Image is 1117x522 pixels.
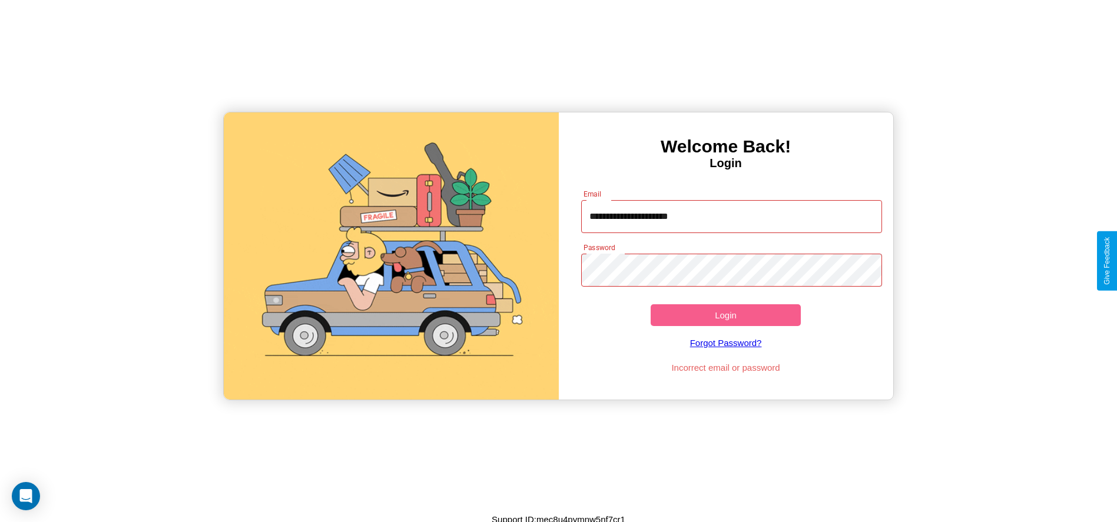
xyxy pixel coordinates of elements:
h4: Login [559,157,893,170]
label: Email [584,189,602,199]
div: Give Feedback [1103,237,1111,285]
label: Password [584,242,615,252]
button: Login [651,304,801,326]
img: gif [224,112,558,400]
h3: Welcome Back! [559,137,893,157]
a: Forgot Password? [575,326,876,360]
div: Open Intercom Messenger [12,482,40,510]
p: Incorrect email or password [575,360,876,375]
